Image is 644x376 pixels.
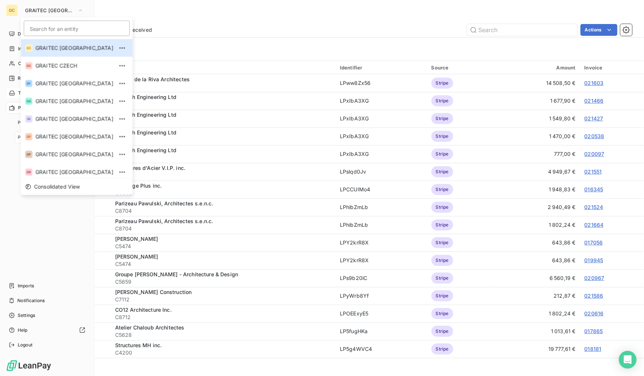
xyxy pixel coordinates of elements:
span: C7112 [115,296,331,303]
span: Structures MH inc. [115,342,162,348]
span: Stripe [431,237,453,248]
span: Pharaoh Engineering Ltd [115,94,176,100]
a: 020097 [585,151,605,157]
span: C4428 [115,154,331,161]
span: Stripe [431,95,453,106]
span: Avantage Plus inc. [115,182,162,189]
span: Groupe [PERSON_NAME] - Architecture & Design [115,271,238,277]
div: Amount [499,65,576,71]
td: 643,86 € [495,252,580,269]
span: C4200 [115,349,331,356]
td: 1 802,24 € [495,216,580,234]
td: LPyWrb8Yf [335,287,427,305]
div: GI [25,115,32,123]
td: 4 949,67 € [495,163,580,181]
a: 021551 [585,168,602,175]
span: [PERSON_NAME] [115,236,158,242]
span: Atelier Chaloub Architectes [115,324,185,331]
span: Payments via the Portal [18,134,69,141]
span: C5474 [115,243,331,250]
span: Tasks [18,90,31,96]
span: Pharaoh Engineering Ltd [115,112,176,118]
td: 1 470,00 € [495,127,580,145]
div: GC [25,44,32,52]
a: 020616 [585,310,604,317]
span: GRAITEC [GEOGRAPHIC_DATA] [35,80,113,87]
span: Help [18,327,28,334]
td: LP5fugHKa [335,322,427,340]
span: Parizeau Pawulski, Architectes s.e.n.c. [115,218,213,224]
a: 020967 [585,275,605,281]
a: Help [6,324,88,336]
span: Consolidated View [34,183,80,191]
span: C5628 [115,331,331,339]
span: Reminders [18,75,41,82]
span: C4428 [115,136,331,144]
td: 19 777,61 € [495,340,580,358]
td: 1 013,61 € [495,322,580,340]
span: [PERSON_NAME] [115,253,158,260]
td: LPxIbA3XG [335,145,427,163]
span: C8704 [115,207,331,215]
span: Logout [18,342,32,348]
span: C8652 [115,189,331,197]
span: Stripe [431,308,453,319]
span: Stripe [431,148,453,160]
span: Stripe [431,273,453,284]
span: Stripe [431,202,453,213]
div: GF [25,80,32,87]
a: 019945 [585,257,603,263]
div: Invoice [585,65,640,71]
span: Clients [18,60,33,67]
span: GRAITEC [GEOGRAPHIC_DATA] [35,151,113,158]
td: LPww8Zx56 [335,74,427,92]
span: Settings [18,312,35,319]
span: GRAITEC [GEOGRAPHIC_DATA] [35,115,113,123]
div: Identifier [340,65,423,71]
span: C8704 [115,225,331,232]
span: GRAITEC [GEOGRAPHIC_DATA] [35,98,113,105]
div: Client [115,65,331,71]
div: GP [25,133,32,140]
td: 1 802,24 € [495,305,580,322]
input: Search [467,24,578,36]
span: C5967 [115,172,331,179]
td: LPs9b20iC [335,269,427,287]
span: GRAITEC [GEOGRAPHIC_DATA] [25,7,75,13]
span: Pharaoh Engineering Ltd [115,129,176,136]
a: 021427 [585,115,603,122]
span: Imports [18,283,34,289]
span: Affleck de la Riva Architectes [115,76,190,82]
td: 14 508,50 € [495,74,580,92]
span: Structures d'Acier V.I.P. inc. [115,165,186,171]
td: LPhibZmLb [335,198,427,216]
span: Invoices [18,45,36,52]
span: Stripe [431,326,453,337]
td: LPxIbA3XG [335,92,427,110]
span: Stripe [431,255,453,266]
a: 021466 [585,98,604,104]
td: 212,87 € [495,287,580,305]
td: 777,00 € [495,145,580,163]
img: Logo LeanPay [6,360,52,372]
div: Source [431,65,490,71]
td: LPCCUIMo4 [335,181,427,198]
span: Stripe [431,113,453,124]
span: Dashboard [18,31,41,37]
div: GC [25,62,32,69]
span: Payments [18,105,39,111]
td: 643,86 € [495,234,580,252]
span: C5474 [115,260,331,268]
button: Actions [581,24,617,36]
td: LPslqd0Jv [335,163,427,181]
span: GRAITEC [GEOGRAPHIC_DATA] [35,133,113,140]
span: GRAITEC CZECH [35,62,113,69]
span: Pharaoh Engineering Ltd [115,147,176,153]
span: Stripe [431,184,453,195]
span: Notifications [17,297,45,304]
div: GC [6,4,18,16]
a: 020538 [585,133,605,139]
a: 021586 [585,293,603,299]
a: 017056 [585,239,603,246]
span: Stripe [431,166,453,177]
